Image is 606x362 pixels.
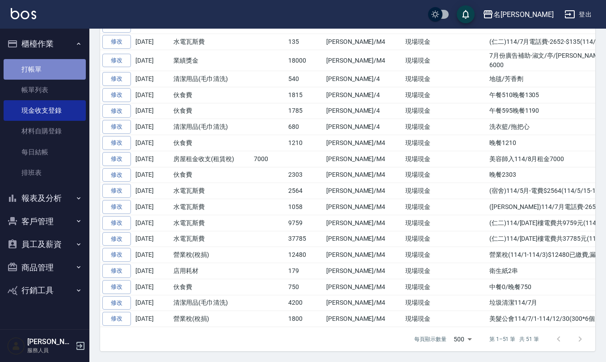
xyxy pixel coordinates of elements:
a: 修改 [102,216,131,230]
td: 9759 [286,215,324,231]
td: [DATE] [133,87,171,103]
td: [DATE] [133,295,171,311]
td: [DATE] [133,151,171,167]
td: 現場現金 [403,247,448,263]
a: 修改 [102,72,131,86]
td: [DATE] [133,247,171,263]
button: 客戶管理 [4,210,86,233]
p: 服務人員 [27,346,73,354]
td: [PERSON_NAME]/M4 [324,295,403,311]
td: [DATE] [133,311,171,327]
div: 500 [450,327,475,351]
td: 1785 [286,103,324,119]
a: 材料自購登錄 [4,121,86,141]
td: 1800 [286,311,324,327]
td: [PERSON_NAME]/4 [324,119,403,135]
td: 清潔用品(毛巾清洗) [171,71,252,87]
td: [PERSON_NAME]/M4 [324,215,403,231]
a: 每日結帳 [4,142,86,162]
button: 員工及薪資 [4,233,86,256]
td: 現場現金 [403,295,448,311]
td: [PERSON_NAME]/M4 [324,311,403,327]
td: [PERSON_NAME]/4 [324,71,403,87]
p: 第 1–51 筆 共 51 筆 [489,335,539,343]
a: 修改 [102,104,131,118]
a: 修改 [102,168,131,182]
td: 店用耗材 [171,263,252,279]
td: 7000 [252,151,286,167]
td: 水電瓦斯費 [171,183,252,199]
td: [DATE] [133,263,171,279]
a: 修改 [102,264,131,278]
td: 現場現金 [403,151,448,167]
a: 排班表 [4,162,86,183]
td: [PERSON_NAME]/M4 [324,151,403,167]
a: 修改 [102,232,131,246]
td: 伙食費 [171,279,252,295]
td: 水電瓦斯費 [171,34,252,50]
td: 2564 [286,183,324,199]
td: 清潔用品(毛巾清洗) [171,295,252,311]
td: 4200 [286,295,324,311]
td: 現場現金 [403,119,448,135]
td: 現場現金 [403,311,448,327]
a: 打帳單 [4,59,86,80]
button: 行銷工具 [4,279,86,302]
td: 12480 [286,247,324,263]
td: 水電瓦斯費 [171,199,252,215]
td: [PERSON_NAME]/4 [324,87,403,103]
td: 清潔用品(毛巾清洗) [171,119,252,135]
td: [PERSON_NAME]/M4 [324,34,403,50]
td: [PERSON_NAME]/M4 [324,199,403,215]
td: 伙食費 [171,135,252,151]
td: 現場現金 [403,167,448,183]
td: [PERSON_NAME]/M4 [324,231,403,247]
td: 540 [286,71,324,87]
a: 修改 [102,296,131,310]
td: [PERSON_NAME]/M4 [324,247,403,263]
td: [DATE] [133,279,171,295]
td: [DATE] [133,103,171,119]
td: 營業稅(稅捐) [171,247,252,263]
td: 2303 [286,167,324,183]
a: 修改 [102,152,131,166]
td: 135 [286,34,324,50]
td: [DATE] [133,34,171,50]
td: 現場現金 [403,231,448,247]
button: 名[PERSON_NAME] [479,5,557,24]
div: 名[PERSON_NAME] [493,9,554,20]
td: 水電瓦斯費 [171,231,252,247]
td: 伙食費 [171,103,252,119]
td: 現場現金 [403,183,448,199]
td: 現場現金 [403,215,448,231]
a: 現金收支登錄 [4,100,86,121]
td: [PERSON_NAME]/M4 [324,279,403,295]
td: 179 [286,263,324,279]
td: [PERSON_NAME]/M4 [324,263,403,279]
p: 每頁顯示數量 [414,335,446,343]
td: [PERSON_NAME]/4 [324,103,403,119]
td: 750 [286,279,324,295]
td: 伙食費 [171,167,252,183]
a: 修改 [102,120,131,134]
a: 修改 [102,136,131,150]
a: 修改 [102,35,131,49]
a: 修改 [102,184,131,198]
td: 現場現金 [403,279,448,295]
td: 房屋租金收支(租賃稅) [171,151,252,167]
td: [DATE] [133,215,171,231]
td: 現場現金 [403,263,448,279]
a: 修改 [102,54,131,68]
td: [PERSON_NAME]/M4 [324,183,403,199]
a: 修改 [102,312,131,326]
td: 現場現金 [403,50,448,71]
td: [DATE] [133,167,171,183]
button: 商品管理 [4,256,86,279]
td: 1210 [286,135,324,151]
td: 現場現金 [403,103,448,119]
td: [DATE] [133,135,171,151]
button: 櫃檯作業 [4,32,86,55]
td: [DATE] [133,199,171,215]
td: 現場現金 [403,199,448,215]
td: 37785 [286,231,324,247]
